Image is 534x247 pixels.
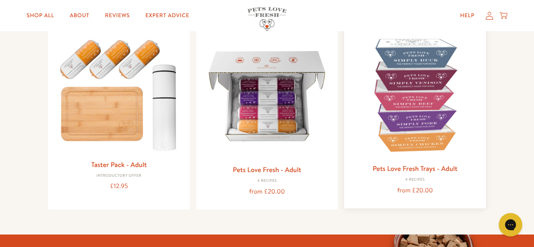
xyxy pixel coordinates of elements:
[247,7,287,31] img: Pets Love Fresh
[202,32,332,161] img: Pets Love Fresh - Adult
[54,181,184,192] div: £12.95
[350,185,480,196] div: from £20.00
[63,8,95,23] a: About
[454,8,481,23] a: Help
[233,165,301,174] a: Pets Love Fresh - Adult
[202,179,332,183] div: 4 Recipes
[202,187,332,197] div: from £20.00
[350,30,480,160] img: Pets Love Fresh Trays - Adult
[54,32,184,155] img: Taster Pack - Adult
[54,174,184,178] div: Introductory Offer
[350,178,480,182] div: 4 Recipes
[99,8,136,23] a: Reviews
[91,160,147,169] a: Taster Pack - Adult
[20,8,60,23] a: Shop All
[139,8,195,23] a: Expert Advice
[373,163,457,173] a: Pets Love Fresh Trays - Adult
[495,210,526,239] iframe: Gorgias live chat messenger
